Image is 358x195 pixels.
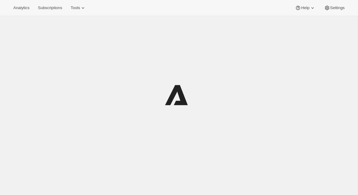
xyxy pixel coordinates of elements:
[320,4,348,12] button: Settings
[330,5,345,10] span: Settings
[301,5,309,10] span: Help
[10,4,33,12] button: Analytics
[291,4,319,12] button: Help
[38,5,62,10] span: Subscriptions
[34,4,66,12] button: Subscriptions
[71,5,80,10] span: Tools
[13,5,29,10] span: Analytics
[67,4,90,12] button: Tools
